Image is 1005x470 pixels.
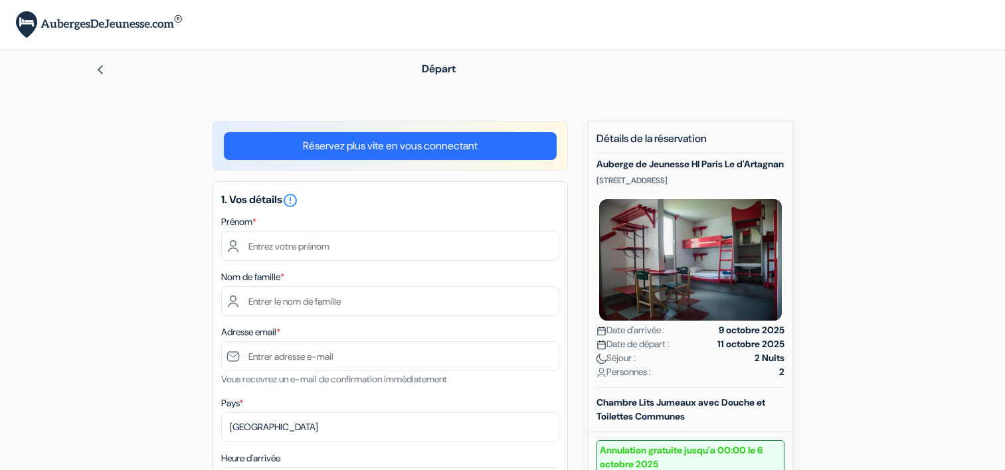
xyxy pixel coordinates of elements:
span: Personnes : [596,365,651,379]
span: Départ [422,62,456,76]
strong: 2 [779,365,784,379]
strong: 11 octobre 2025 [717,337,784,351]
h5: 1. Vos détails [221,193,559,208]
span: Date de départ : [596,337,670,351]
a: Réservez plus vite en vous connectant [224,132,557,160]
span: Date d'arrivée : [596,323,665,337]
img: calendar.svg [596,326,606,336]
strong: 2 Nuits [755,351,784,365]
input: Entrer adresse e-mail [221,341,559,371]
img: left_arrow.svg [95,64,106,75]
a: error_outline [282,193,298,206]
p: [STREET_ADDRESS] [596,175,784,186]
img: AubergesDeJeunesse.com [16,11,182,39]
label: Prénom [221,215,256,229]
h5: Auberge de Jeunesse HI Paris Le d'Artagnan [596,159,784,170]
label: Heure d'arrivée [221,451,280,465]
strong: 9 octobre 2025 [719,323,784,337]
input: Entrez votre prénom [221,231,559,261]
label: Nom de famille [221,270,284,284]
b: Chambre Lits Jumeaux avec Douche et Toilettes Communes [596,396,765,422]
input: Entrer le nom de famille [221,286,559,316]
h5: Détails de la réservation [596,132,784,153]
img: calendar.svg [596,340,606,350]
label: Adresse email [221,325,280,339]
small: Vous recevrez un e-mail de confirmation immédiatement [221,373,447,385]
img: user_icon.svg [596,368,606,378]
span: Séjour : [596,351,636,365]
i: error_outline [282,193,298,208]
img: moon.svg [596,354,606,364]
label: Pays [221,396,243,410]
